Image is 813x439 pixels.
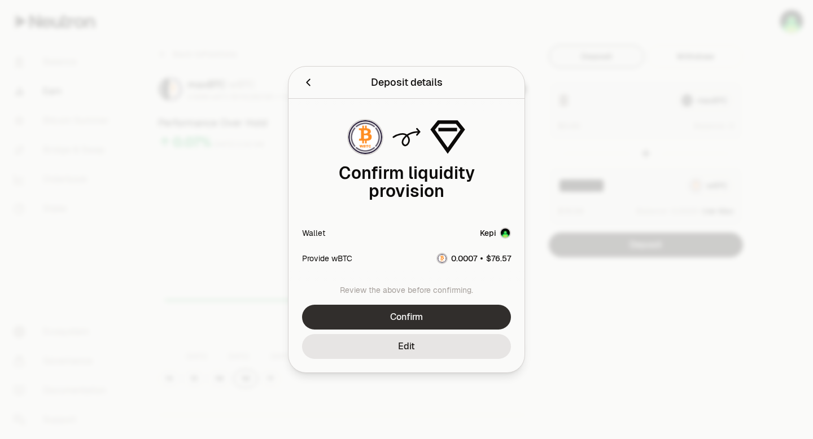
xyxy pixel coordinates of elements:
div: Wallet [302,227,325,239]
button: KepiAccount Image [480,227,511,239]
div: Kepi [480,227,496,239]
img: Account Image [501,229,510,238]
button: Edit [302,334,511,359]
div: Deposit details [371,74,443,90]
div: Confirm liquidity provision [302,164,511,200]
div: Review the above before confirming. [302,284,511,296]
img: wBTC Logo [438,254,447,263]
img: wBTC Logo [348,120,382,154]
div: Provide wBTC [302,253,352,264]
button: Back [302,74,314,90]
button: Confirm [302,305,511,330]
